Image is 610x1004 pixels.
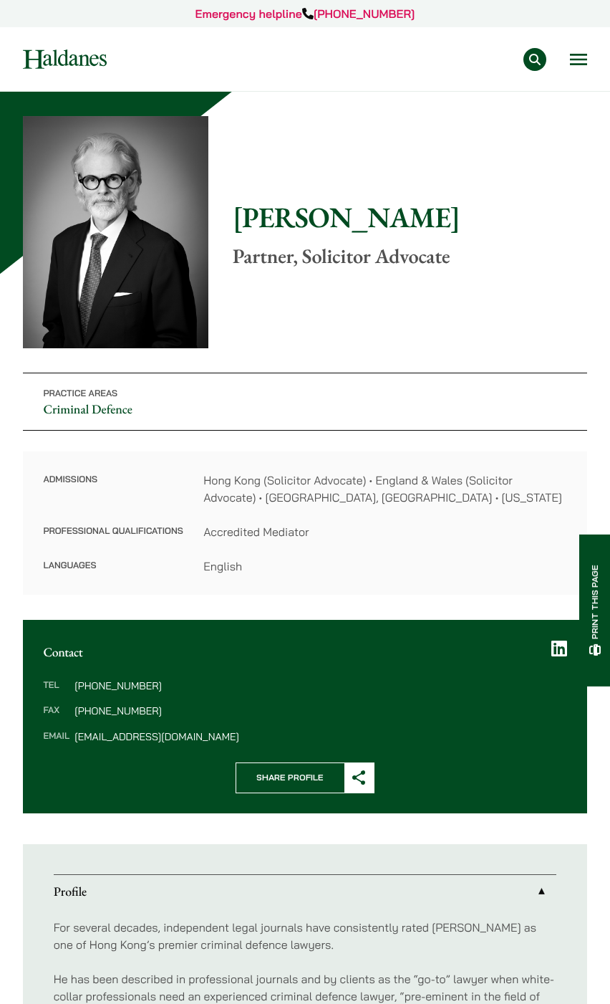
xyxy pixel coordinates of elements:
dt: Admissions [43,472,183,523]
dt: Fax [43,706,69,732]
p: For several decades, independent legal journals have consistently rated [PERSON_NAME] as one of H... [54,919,557,953]
p: Partner, Solicitor Advocate [233,244,587,269]
dd: Accredited Mediator [203,523,566,540]
dd: English [203,558,566,575]
dt: Professional Qualifications [43,523,183,558]
h1: [PERSON_NAME] [233,200,587,234]
dt: Tel [43,681,69,707]
dd: [PHONE_NUMBER] [74,681,566,691]
a: Criminal Defence [43,401,132,418]
h2: Contact [43,645,566,660]
span: Practice Areas [43,388,117,399]
span: Share Profile [236,763,344,793]
a: Profile [54,875,557,908]
dd: [PHONE_NUMBER] [74,706,566,716]
dt: Languages [43,558,183,575]
button: Share Profile [236,762,374,793]
dd: [EMAIL_ADDRESS][DOMAIN_NAME] [74,732,566,742]
a: Emergency helpline[PHONE_NUMBER] [195,6,415,21]
dt: Email [43,732,69,742]
img: Logo of Haldanes [23,49,107,69]
dd: Hong Kong (Solicitor Advocate) • England & Wales (Solicitor Advocate) • [GEOGRAPHIC_DATA], [GEOGR... [203,472,566,506]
